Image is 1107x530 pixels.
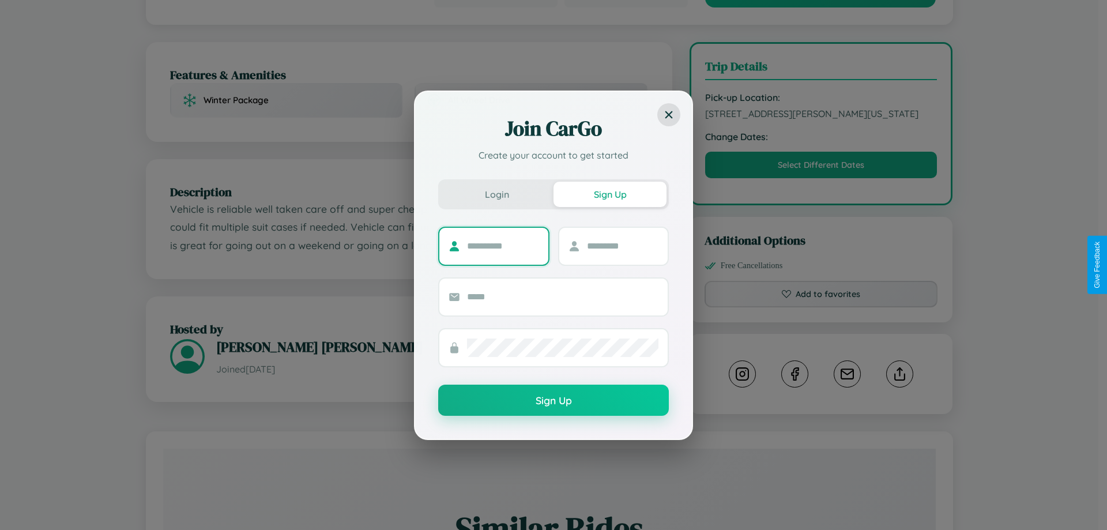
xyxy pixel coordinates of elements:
[438,385,669,416] button: Sign Up
[440,182,553,207] button: Login
[438,115,669,142] h2: Join CarGo
[553,182,667,207] button: Sign Up
[1093,242,1101,288] div: Give Feedback
[438,148,669,162] p: Create your account to get started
